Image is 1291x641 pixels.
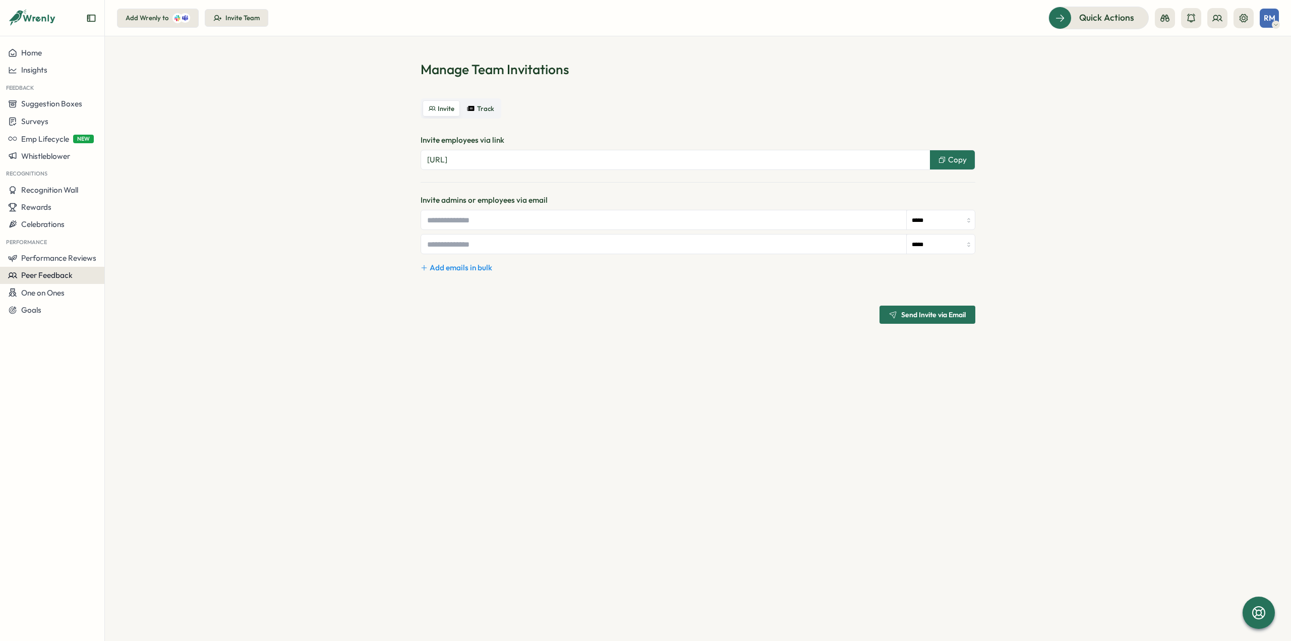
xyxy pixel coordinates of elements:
[73,135,94,143] span: NEW
[205,9,268,27] button: Invite Team
[421,135,975,146] p: Invite employees via link
[421,150,930,169] a: [URL]
[21,65,47,75] span: Insights
[462,100,499,116] button: Track
[930,150,975,169] button: Copy
[438,105,454,112] span: Invite
[21,48,42,57] span: Home
[225,14,260,23] div: Invite Team
[421,61,975,78] h1: Manage Team Invitations
[21,219,65,229] span: Celebrations
[86,13,96,23] button: Expand sidebar
[1079,11,1134,24] span: Quick Actions
[21,270,73,280] span: Peer Feedback
[477,105,494,112] span: Track
[421,195,548,206] span: Invite admins or employees via email
[1260,9,1279,28] button: RM
[21,185,78,195] span: Recognition Wall
[21,116,48,126] span: Surveys
[901,311,966,318] span: Send Invite via Email
[948,154,967,165] span: Copy
[117,9,199,28] button: Add Wrenly to
[21,151,70,161] span: Whistleblower
[21,253,96,263] span: Performance Reviews
[1264,14,1275,22] span: RM
[421,262,492,273] button: Add emails in bulk
[21,202,51,212] span: Rewards
[21,288,65,298] span: One on Ones
[21,134,69,144] span: Emp Lifecycle
[423,100,460,116] button: Invite
[126,14,168,23] div: Add Wrenly to
[879,306,975,324] button: Send Invite via Email
[21,305,41,315] span: Goals
[1048,7,1149,29] button: Quick Actions
[430,262,492,273] span: Add emails in bulk
[21,99,82,108] span: Suggestion Boxes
